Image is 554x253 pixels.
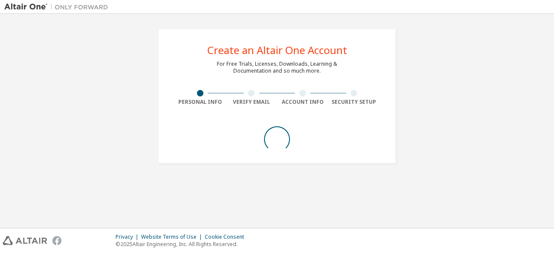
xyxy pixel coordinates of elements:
p: © 2025 Altair Engineering, Inc. All Rights Reserved. [116,240,249,248]
div: Personal Info [174,99,226,106]
div: For Free Trials, Licenses, Downloads, Learning & Documentation and so much more. [217,61,337,74]
img: Altair One [4,3,113,11]
img: facebook.svg [52,236,61,245]
div: Website Terms of Use [141,234,205,240]
div: Account Info [277,99,329,106]
div: Create an Altair One Account [207,45,347,55]
div: Privacy [116,234,141,240]
div: Cookie Consent [205,234,249,240]
div: Security Setup [329,99,380,106]
img: altair_logo.svg [3,236,47,245]
div: Verify Email [226,99,277,106]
